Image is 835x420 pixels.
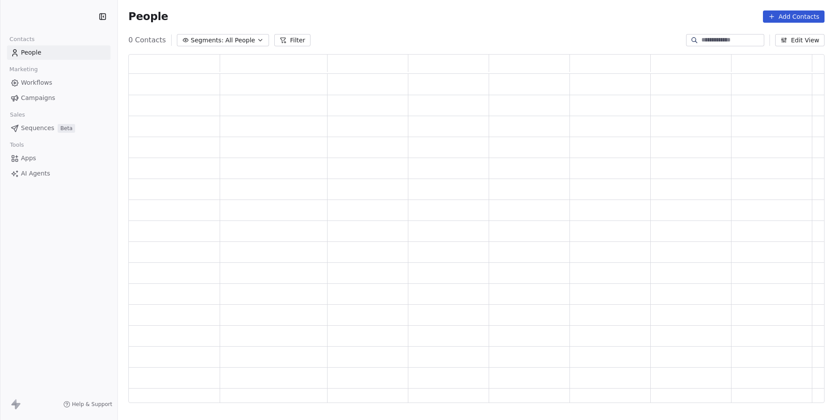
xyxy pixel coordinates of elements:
a: Workflows [7,76,110,90]
span: Sequences [21,124,54,133]
a: Apps [7,151,110,165]
a: SequencesBeta [7,121,110,135]
span: Segments: [191,36,224,45]
button: Add Contacts [763,10,825,23]
span: Help & Support [72,401,112,408]
span: All People [225,36,255,45]
span: Beta [58,124,75,133]
button: Edit View [775,34,825,46]
span: Campaigns [21,93,55,103]
span: Workflows [21,78,52,87]
span: 0 Contacts [128,35,166,45]
span: Apps [21,154,36,163]
a: People [7,45,110,60]
a: Campaigns [7,91,110,105]
span: People [128,10,168,23]
span: Marketing [6,63,41,76]
span: AI Agents [21,169,50,178]
button: Filter [274,34,311,46]
span: Tools [6,138,28,151]
a: AI Agents [7,166,110,181]
span: People [21,48,41,57]
span: Sales [6,108,29,121]
span: Contacts [6,33,38,46]
a: Help & Support [63,401,112,408]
